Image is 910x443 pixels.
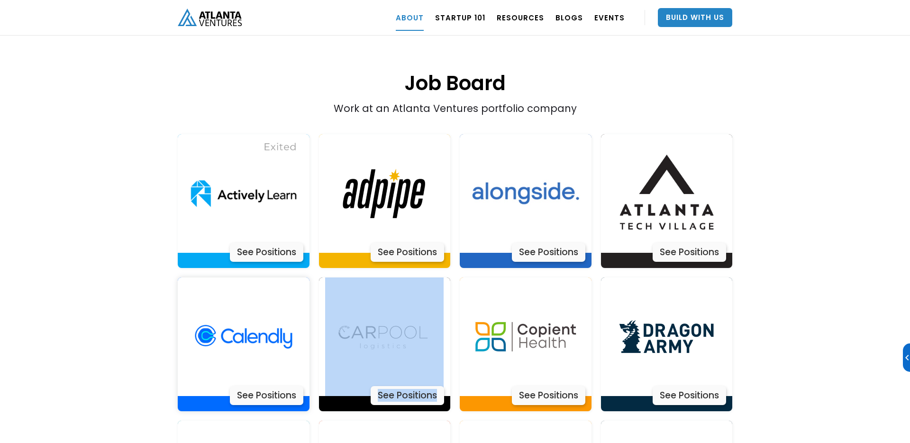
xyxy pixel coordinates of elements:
[653,243,726,262] div: See Positions
[319,277,451,411] a: Actively LearnSee Positions
[512,243,585,262] div: See Positions
[230,386,303,405] div: See Positions
[497,4,544,31] a: RESOURCES
[178,22,732,97] h1: Job Board
[184,134,303,253] img: Actively Learn
[466,277,585,396] img: Actively Learn
[396,4,424,31] a: ABOUT
[512,386,585,405] div: See Positions
[601,134,733,268] a: Actively LearnSee Positions
[594,4,625,31] a: EVENTS
[184,277,303,396] img: Actively Learn
[607,134,726,253] img: Actively Learn
[460,277,591,411] a: Actively LearnSee Positions
[658,8,732,27] a: Build With Us
[230,243,303,262] div: See Positions
[371,243,444,262] div: See Positions
[371,386,444,405] div: See Positions
[178,134,309,268] a: Actively LearnSee Positions
[460,134,591,268] a: Actively LearnSee Positions
[601,277,733,411] a: Actively LearnSee Positions
[325,134,444,253] img: Actively Learn
[325,277,444,396] img: Actively Learn
[435,4,485,31] a: Startup 101
[319,134,451,268] a: Actively LearnSee Positions
[555,4,583,31] a: BLOGS
[653,386,726,405] div: See Positions
[178,277,309,411] a: Actively LearnSee Positions
[607,277,726,396] img: Actively Learn
[466,134,585,253] img: Actively Learn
